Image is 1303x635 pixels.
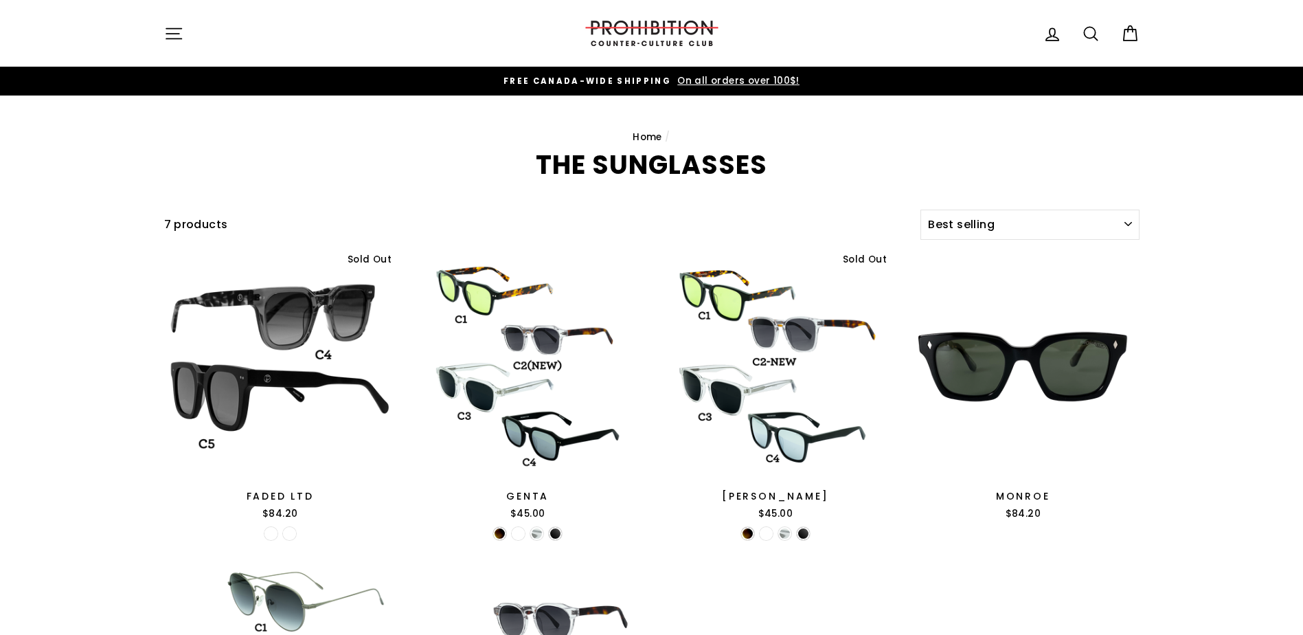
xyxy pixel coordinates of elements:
[164,507,397,521] div: $84.20
[659,250,892,526] a: [PERSON_NAME]$45.00
[503,76,671,87] span: FREE CANADA-WIDE SHIPPING
[659,507,892,521] div: $45.00
[633,131,662,144] a: Home
[164,489,397,504] div: FADED LTD
[665,131,670,144] span: /
[583,21,721,46] img: PROHIBITION COUNTER-CULTURE CLUB
[341,250,396,269] div: Sold Out
[411,489,644,504] div: GENTA
[411,507,644,521] div: $45.00
[164,250,397,526] a: FADED LTD$84.20
[837,250,892,269] div: Sold Out
[164,216,916,234] div: 7 products
[659,489,892,504] div: [PERSON_NAME]
[164,130,1140,145] nav: breadcrumbs
[907,507,1140,521] div: $84.20
[168,74,1136,89] a: FREE CANADA-WIDE SHIPPING On all orders over 100$!
[674,74,800,87] span: On all orders over 100$!
[907,250,1140,526] a: MONROE$84.20
[907,489,1140,504] div: MONROE
[411,250,644,526] a: GENTA$45.00
[164,152,1140,178] h1: THE SUNGLASSES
